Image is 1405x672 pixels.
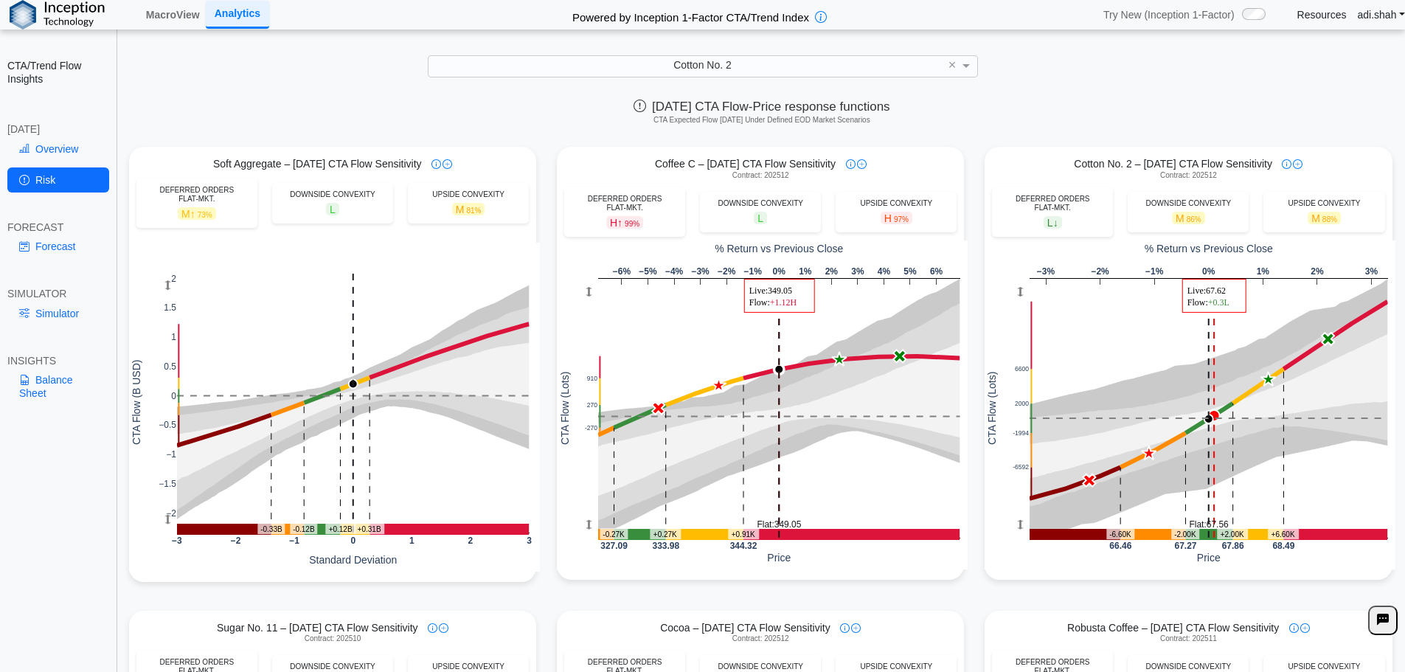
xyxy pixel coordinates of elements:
[1271,662,1377,671] div: UPSIDE CONVEXITY
[7,59,109,86] h2: CTA/Trend Flow Insights
[948,58,957,72] span: ×
[1135,662,1241,671] div: DOWNSIDE CONVEXITY
[125,116,1398,125] h5: CTA Expected Flow [DATE] Under Defined EOD Market Scenarios
[1282,159,1291,169] img: info-icon.svg
[707,199,813,208] div: DOWNSIDE CONVEXITY
[7,136,109,162] a: Overview
[857,159,867,169] img: plus-icon.svg
[1289,623,1299,633] img: info-icon.svg
[881,212,912,224] span: H
[452,203,485,215] span: M
[1053,217,1058,229] span: ↓
[1300,623,1310,633] img: plus-icon.svg
[7,367,109,406] a: Balance Sheet
[217,621,418,634] span: Sugar No. 11 – [DATE] CTA Flow Sensitivity
[655,157,836,170] span: Coffee C – [DATE] CTA Flow Sensitivity
[7,167,109,193] a: Risk
[7,287,109,300] div: SIMULATOR
[280,190,386,199] div: DOWNSIDE CONVEXITY
[843,662,949,671] div: UPSIDE CONVEXITY
[846,159,856,169] img: info-icon.svg
[305,634,361,643] span: Contract: 202510
[466,207,481,215] span: 81%
[660,621,830,634] span: Cocoa – [DATE] CTA Flow Sensitivity
[617,217,622,229] span: ↑
[1322,215,1337,224] span: 88%
[843,199,949,208] div: UPSIDE CONVEXITY
[625,220,639,228] span: 99%
[443,159,452,169] img: plus-icon.svg
[198,211,212,219] span: 73%
[707,662,813,671] div: DOWNSIDE CONVEXITY
[754,212,767,224] span: L
[1160,634,1217,643] span: Contract: 202511
[428,623,437,633] img: info-icon.svg
[7,354,109,367] div: INSIGHTS
[140,2,206,27] a: MacroView
[7,122,109,136] div: [DATE]
[206,1,269,28] a: Analytics
[894,215,909,224] span: 97%
[1271,199,1377,208] div: UPSIDE CONVEXITY
[7,221,109,234] div: FORECAST
[1044,216,1062,229] span: L
[1293,159,1302,169] img: plus-icon.svg
[7,234,109,259] a: Forecast
[1187,215,1201,224] span: 86%
[1308,212,1341,224] span: M
[326,203,339,215] span: L
[144,186,250,204] div: DEFERRED ORDERS FLAT-MKT.
[1160,171,1217,180] span: Contract: 202512
[7,301,109,326] a: Simulator
[606,216,643,229] span: H
[732,634,789,643] span: Contract: 202512
[673,59,732,71] span: Cotton No. 2
[634,100,889,114] span: [DATE] CTA Flow-Price response functions
[999,195,1106,212] div: DEFERRED ORDERS FLAT-MKT.
[1074,157,1272,170] span: Cotton No. 2 – [DATE] CTA Flow Sensitivity
[840,623,850,633] img: info-icon.svg
[178,207,216,220] span: M
[280,662,386,671] div: DOWNSIDE CONVEXITY
[1135,199,1241,208] div: DOWNSIDE CONVEXITY
[1297,8,1347,21] a: Resources
[190,208,195,220] span: ↑
[1172,212,1205,224] span: M
[732,171,789,180] span: Contract: 202512
[415,662,521,671] div: UPSIDE CONVEXITY
[572,195,678,212] div: DEFERRED ORDERS FLAT-MKT.
[439,623,448,633] img: plus-icon.svg
[1067,621,1279,634] span: Robusta Coffee – [DATE] CTA Flow Sensitivity
[431,159,441,169] img: info-icon.svg
[415,190,521,199] div: UPSIDE CONVEXITY
[946,56,959,76] span: Clear value
[851,623,861,633] img: plus-icon.svg
[1103,8,1235,21] span: Try New (Inception 1-Factor)
[213,157,422,170] span: Soft Aggregate – [DATE] CTA Flow Sensitivity
[566,4,815,25] h2: Powered by Inception 1-Factor CTA/Trend Index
